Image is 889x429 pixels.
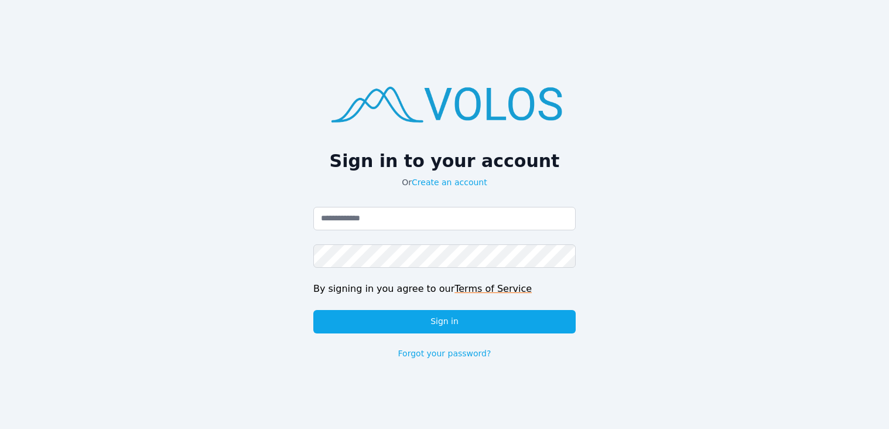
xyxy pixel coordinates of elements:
div: By signing in you agree to our [313,282,576,296]
a: Terms of Service [454,283,532,294]
h2: Sign in to your account [313,151,576,172]
p: Or [313,176,576,188]
a: Forgot your password? [398,348,491,359]
img: logo.png [313,70,576,136]
a: Create an account [412,178,487,187]
button: Sign in [313,310,576,333]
